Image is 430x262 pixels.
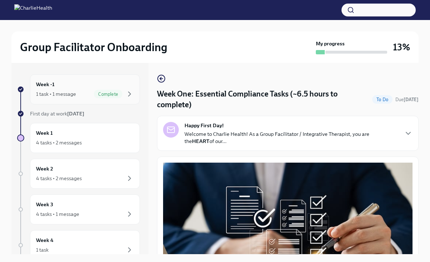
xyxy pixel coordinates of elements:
[192,138,209,144] strong: HEART
[94,92,122,97] span: Complete
[395,97,419,102] span: Due
[404,97,419,102] strong: [DATE]
[36,201,53,208] h6: Week 3
[36,139,82,146] div: 4 tasks • 2 messages
[393,41,410,54] h3: 13%
[36,246,49,253] div: 1 task
[17,230,140,260] a: Week 41 task
[184,122,224,129] strong: Happy First Day!
[157,89,369,110] h4: Week One: Essential Compliance Tasks (~6.5 hours to complete)
[17,194,140,224] a: Week 34 tasks • 1 message
[36,165,53,173] h6: Week 2
[36,90,76,98] div: 1 task • 1 message
[36,129,53,137] h6: Week 1
[17,159,140,189] a: Week 24 tasks • 2 messages
[30,110,84,117] span: First day at work
[184,130,398,145] p: Welcome to Charlie Health! As a Group Facilitator / Integrative Therapist, you are the of our...
[20,40,167,54] h2: Group Facilitator Onboarding
[67,110,84,117] strong: [DATE]
[36,236,54,244] h6: Week 4
[17,74,140,104] a: Week -11 task • 1 messageComplete
[316,40,345,47] strong: My progress
[372,97,393,102] span: To Do
[17,123,140,153] a: Week 14 tasks • 2 messages
[14,4,52,16] img: CharlieHealth
[36,80,55,88] h6: Week -1
[36,211,79,218] div: 4 tasks • 1 message
[17,110,140,117] a: First day at work[DATE]
[395,96,419,103] span: October 13th, 2025 09:00
[36,175,82,182] div: 4 tasks • 2 messages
